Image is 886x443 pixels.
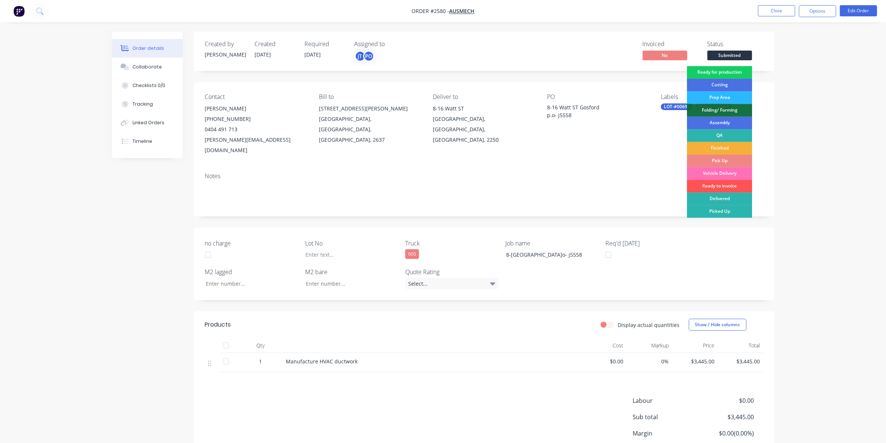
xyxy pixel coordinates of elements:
[112,132,183,151] button: Timeline
[205,173,763,180] div: Notes
[255,51,271,58] span: [DATE]
[319,114,421,145] div: [GEOGRAPHIC_DATA], [GEOGRAPHIC_DATA], [GEOGRAPHIC_DATA], 2637
[112,76,183,95] button: Checklists 0/0
[405,278,498,289] div: Select...
[112,39,183,58] button: Order details
[626,338,672,353] div: Markup
[707,51,752,60] span: Submitted
[547,93,649,100] div: PO
[205,103,307,155] div: [PERSON_NAME][PHONE_NUMBER]0404 491 713[PERSON_NAME][EMAIL_ADDRESS][DOMAIN_NAME]
[199,278,298,289] input: Enter number...
[699,412,754,421] span: $3,445.00
[840,5,877,16] button: Edit Order
[618,321,680,329] label: Display actual quantities
[132,119,164,126] div: Linked Orders
[112,58,183,76] button: Collaborate
[132,138,152,145] div: Timeline
[355,41,429,48] div: Assigned to
[687,104,752,117] div: Folding/ Forming
[547,103,640,119] div: 8-16 Watt ST Gosford p.o- j5558
[707,41,763,48] div: Status
[720,357,760,365] span: $3,445.00
[205,41,246,48] div: Created by
[305,51,321,58] span: [DATE]
[205,93,307,100] div: Contact
[687,167,752,180] div: Vehicle Delivery
[363,51,374,62] div: PO
[643,51,687,60] span: No
[286,358,358,365] span: Manufacture HVAC ductwork
[205,239,298,248] label: no charge
[205,320,231,329] div: Products
[259,357,262,365] span: 1
[205,124,307,135] div: 0404 491 713
[675,357,715,365] span: $3,445.00
[132,82,165,89] div: Checklists 0/0
[239,338,283,353] div: Qty
[699,396,754,405] span: $0.00
[319,93,421,100] div: Bill to
[687,155,752,167] div: Pick Up
[205,267,298,276] label: M2 lagged
[205,114,307,124] div: [PHONE_NUMBER]
[687,66,752,79] div: Ready for production
[687,129,752,142] div: QA
[405,239,498,248] label: Truck
[799,5,836,17] button: Options
[433,114,535,145] div: [GEOGRAPHIC_DATA], [GEOGRAPHIC_DATA], [GEOGRAPHIC_DATA], 2250
[405,249,419,259] div: 005
[699,429,754,438] span: $0.00 ( 0.00 %)
[255,41,296,48] div: Created
[355,51,366,62] div: jT
[433,103,535,114] div: 8-16 Watt ST
[449,8,474,15] a: Ausmech
[305,41,346,48] div: Required
[758,5,795,16] button: Close
[300,278,398,289] input: Enter number...
[689,319,746,331] button: Show / Hide columns
[405,267,498,276] label: Quote Rating
[661,103,693,110] div: LOT-#00697
[412,8,449,15] span: Order #2580 -
[633,396,699,405] span: Labour
[132,45,164,52] div: Order details
[112,113,183,132] button: Linked Orders
[205,103,307,114] div: [PERSON_NAME]
[672,338,718,353] div: Price
[633,429,699,438] span: Margin
[132,64,162,70] div: Collaborate
[687,117,752,129] div: Assembly
[205,135,307,155] div: [PERSON_NAME][EMAIL_ADDRESS][DOMAIN_NAME]
[319,103,421,145] div: [STREET_ADDRESS][PERSON_NAME][GEOGRAPHIC_DATA], [GEOGRAPHIC_DATA], [GEOGRAPHIC_DATA], 2637
[717,338,763,353] div: Total
[687,79,752,92] div: Cutting
[687,180,752,193] div: Ready to invoice
[112,95,183,113] button: Tracking
[132,101,153,107] div: Tracking
[13,6,25,17] img: Factory
[433,93,535,100] div: Deliver to
[500,249,593,260] div: 8-[GEOGRAPHIC_DATA]o- j5558
[687,193,752,205] div: Delivered
[629,357,669,365] span: 0%
[355,51,374,62] button: jTPO
[687,92,752,104] div: Prep Area
[433,103,535,145] div: 8-16 Watt ST[GEOGRAPHIC_DATA], [GEOGRAPHIC_DATA], [GEOGRAPHIC_DATA], 2250
[319,103,421,114] div: [STREET_ADDRESS][PERSON_NAME]
[633,412,699,421] span: Sub total
[661,93,763,100] div: Labels
[305,267,398,276] label: M2 bare
[305,239,398,248] label: Lot No
[643,41,698,48] div: Invoiced
[205,51,246,58] div: [PERSON_NAME]
[605,239,698,248] label: Req'd [DATE]
[687,142,752,155] div: Finished
[581,338,627,353] div: Cost
[505,239,598,248] label: Job name
[707,51,752,62] button: Submitted
[584,357,624,365] span: $0.00
[687,205,752,218] div: Picked Up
